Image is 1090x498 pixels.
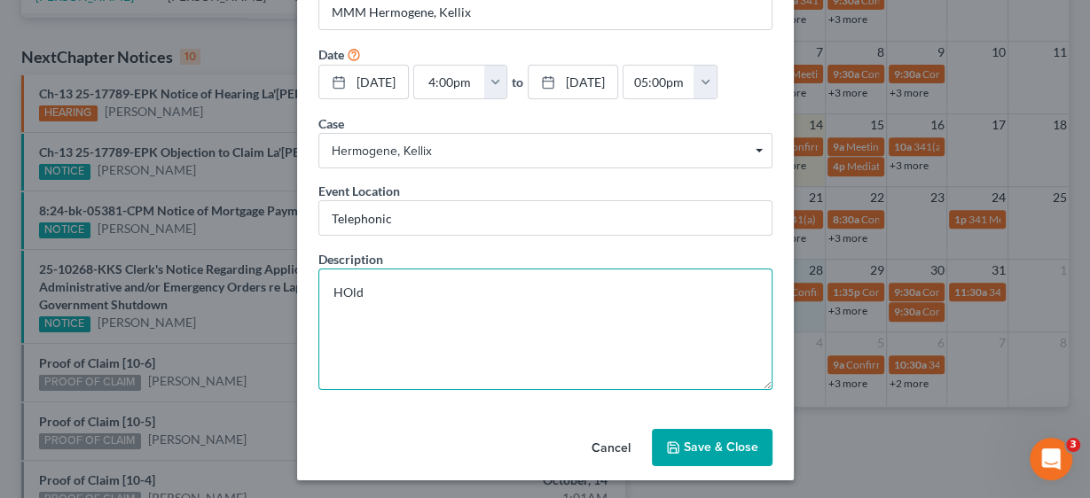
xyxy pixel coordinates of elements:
a: [DATE] [529,66,617,99]
button: Cancel [577,431,645,466]
input: Enter location... [319,201,772,235]
label: Date [318,45,344,64]
label: Event Location [318,182,400,200]
iframe: Intercom live chat [1030,438,1072,480]
span: 3 [1066,438,1080,452]
span: Hermogene, Kellix [332,142,759,160]
label: to [512,73,523,91]
input: -- : -- [623,66,694,99]
label: Case [318,114,344,133]
label: Description [318,250,383,268]
a: [DATE] [319,66,408,99]
input: -- : -- [414,66,485,99]
button: Save & Close [652,429,772,466]
span: Select box activate [318,133,772,168]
